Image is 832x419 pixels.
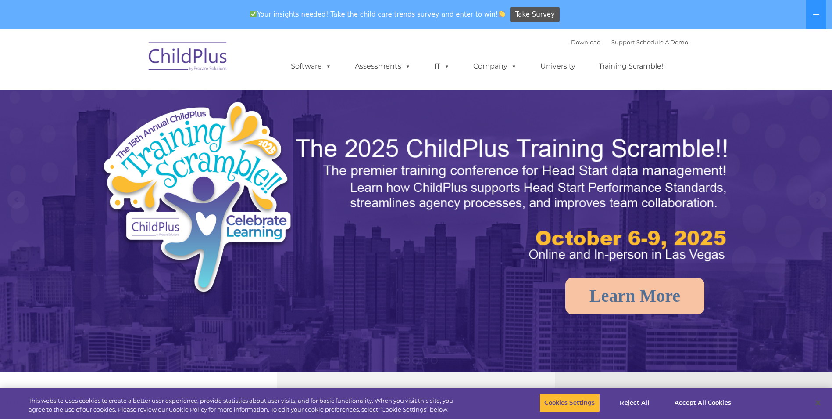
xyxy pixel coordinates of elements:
a: Company [464,58,526,75]
a: IT [425,58,459,75]
a: Training Scramble!! [590,58,674,75]
button: Reject All [607,394,662,412]
a: Schedule A Demo [636,39,688,46]
a: Learn More [565,278,704,314]
a: Download [571,39,601,46]
span: Take Survey [515,7,555,22]
button: Cookies Settings [539,394,600,412]
font: | [571,39,688,46]
a: Software [282,58,340,75]
span: Last name [122,58,149,65]
a: Support [611,39,635,46]
a: University [532,58,584,75]
img: ✅ [250,11,257,17]
span: Phone number [122,94,159,101]
img: 👏 [499,11,505,17]
button: Close [808,393,828,412]
span: Your insights needed! Take the child care trends survey and enter to win! [246,6,509,23]
img: ChildPlus by Procare Solutions [144,36,232,80]
a: Assessments [346,58,420,75]
a: Take Survey [510,7,560,22]
div: This website uses cookies to create a better user experience, provide statistics about user visit... [29,397,457,414]
button: Accept All Cookies [670,394,736,412]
